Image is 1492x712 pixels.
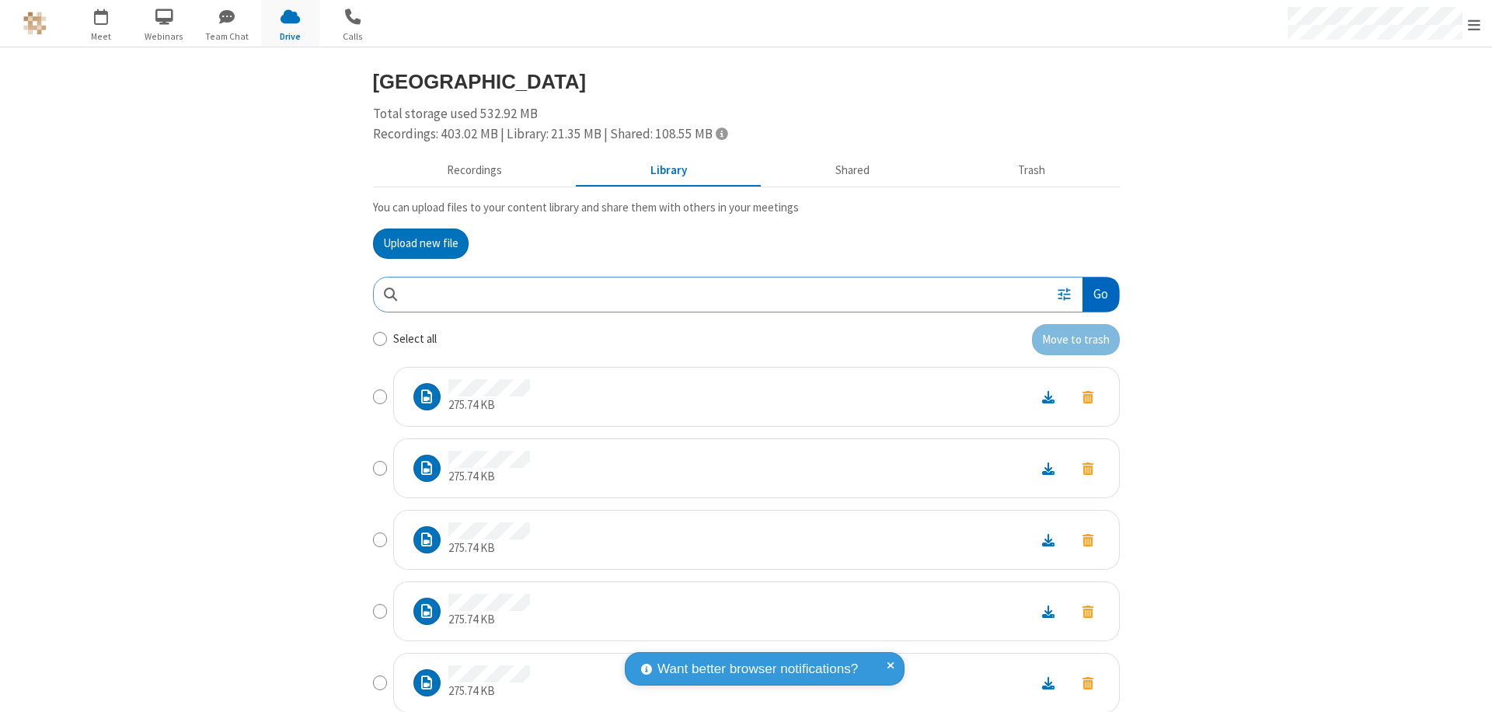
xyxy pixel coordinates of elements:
[577,156,762,186] button: Content library
[373,229,469,260] button: Upload new file
[657,659,858,679] span: Want better browser notifications?
[1032,324,1120,355] button: Move to trash
[1028,459,1068,477] a: Download file
[373,124,1120,145] div: Recordings: 403.02 MB | Library: 21.35 MB | Shared: 108.55 MB
[135,30,193,44] span: Webinars
[448,396,530,414] p: 275.74 KB
[448,468,530,486] p: 275.74 KB
[944,156,1120,186] button: Trash
[72,30,131,44] span: Meet
[716,127,727,140] span: Totals displayed include files that have been moved to the trash.
[1068,672,1107,693] button: Move to trash
[261,30,319,44] span: Drive
[1082,277,1118,312] button: Go
[448,682,530,700] p: 275.74 KB
[448,611,530,629] p: 275.74 KB
[373,104,1120,144] div: Total storage used 532.92 MB
[393,330,437,348] label: Select all
[448,539,530,557] p: 275.74 KB
[1068,529,1107,550] button: Move to trash
[1028,674,1068,692] a: Download file
[373,156,577,186] button: Recorded meetings
[1028,388,1068,406] a: Download file
[373,199,1120,217] p: You can upload files to your content library and share them with others in your meetings
[1068,458,1107,479] button: Move to trash
[1028,602,1068,620] a: Download file
[23,12,47,35] img: QA Selenium DO NOT DELETE OR CHANGE
[373,71,1120,92] h3: [GEOGRAPHIC_DATA]
[762,156,944,186] button: Shared during meetings
[1068,386,1107,407] button: Move to trash
[1028,531,1068,549] a: Download file
[1068,601,1107,622] button: Move to trash
[324,30,382,44] span: Calls
[198,30,256,44] span: Team Chat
